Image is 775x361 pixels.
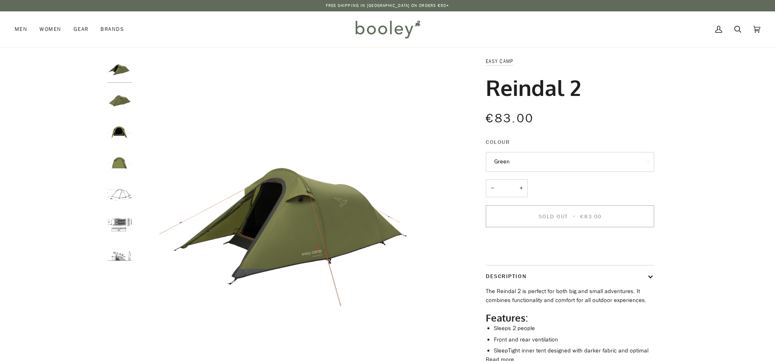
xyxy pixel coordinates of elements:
[107,57,132,81] img: Easy Camp Reindal 2 Green - Booley Galway
[515,179,528,198] button: +
[107,213,132,237] img: Easy Camp Reindal 2 - Booley Galway
[570,213,578,220] span: •
[486,205,654,227] button: Sold Out • €83.00
[486,287,654,304] p: The Reindal 2 is perfect for both big and small adventures. It combines functionality and comfort...
[15,11,33,47] a: Men
[94,11,130,47] a: Brands
[74,25,89,33] span: Gear
[486,179,528,198] input: Quantity
[494,335,654,344] li: Front and rear ventilation
[486,179,499,198] button: −
[486,110,534,127] span: €83.00
[486,152,654,172] button: Green
[107,182,132,206] img: Easy Camp Reindal 2 - Booley Galway
[486,265,654,287] button: Description
[539,213,568,220] span: Sold Out
[107,119,132,144] img: Easy Camp Reindal 2 Green - Booley Galway
[494,324,654,333] li: Sleeps 2 people
[15,25,27,33] span: Men
[486,74,581,101] h1: Reindal 2
[100,25,124,33] span: Brands
[107,150,132,175] img: Easy Camp Reindal 2 Green - Booley Galway
[352,17,423,41] img: Booley
[107,244,132,268] img: Easy Camp Reindal 2 - Booley Galway
[486,138,510,146] span: Colour
[486,312,654,324] h2: Features:
[39,25,61,33] span: Women
[68,11,95,47] a: Gear
[33,11,67,47] a: Women
[326,2,450,9] p: Free Shipping in [GEOGRAPHIC_DATA] on Orders €50+
[486,58,513,65] a: Easy Camp
[580,213,601,220] span: €83.00
[494,346,654,355] li: SleepTight inner tent designed with darker fabric and optimal
[107,88,132,113] img: Easy Camp Reindal 2 Green - Booley Galway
